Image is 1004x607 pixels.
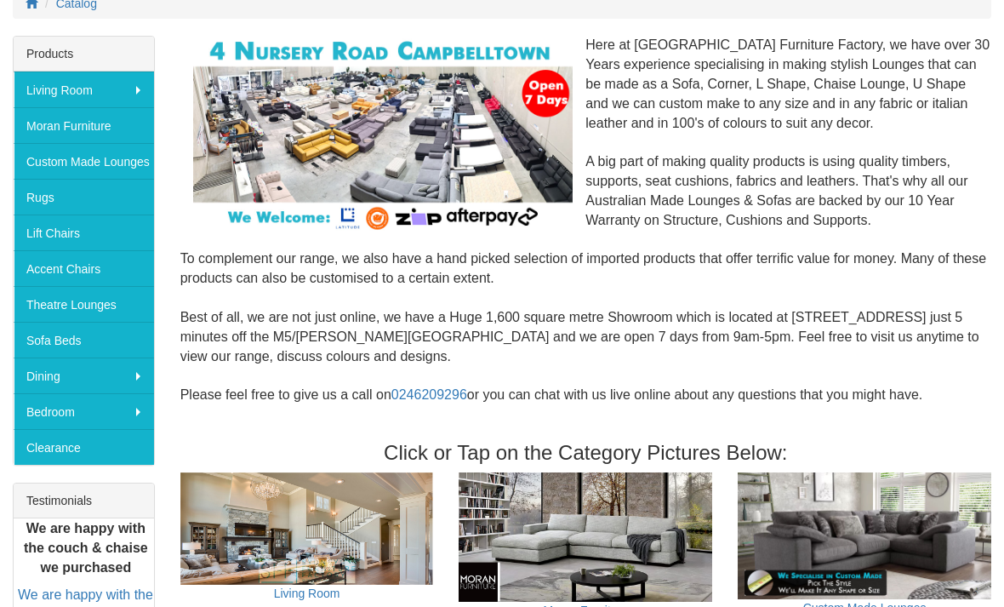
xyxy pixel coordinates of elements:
img: Living Room [180,472,434,584]
b: We are happy with the couch & chaise we purchased [24,521,148,575]
a: Accent Chairs [14,250,154,286]
img: Custom Made Lounges [738,472,991,599]
a: Living Room [14,72,154,107]
a: Rugs [14,179,154,215]
a: Clearance [14,429,154,465]
a: 0246209296 [391,387,467,402]
img: Moran Furniture [459,472,712,601]
img: Corner Modular Lounges [193,36,573,233]
a: Lift Chairs [14,215,154,250]
a: Theatre Lounges [14,286,154,322]
div: Products [14,37,154,72]
a: Living Room [274,587,340,600]
div: Testimonials [14,484,154,518]
h3: Click or Tap on the Category Pictures Below: [180,442,991,464]
a: Custom Made Lounges [14,143,154,179]
a: Sofa Beds [14,322,154,358]
a: Bedroom [14,393,154,429]
div: Here at [GEOGRAPHIC_DATA] Furniture Factory, we have over 30 Years experience specialising in mak... [180,36,991,425]
a: Dining [14,358,154,393]
a: Moran Furniture [14,107,154,143]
